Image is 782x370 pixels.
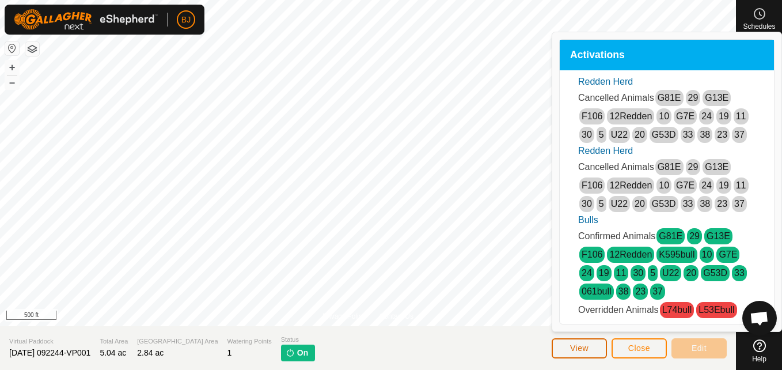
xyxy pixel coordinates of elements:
a: Redden Herd [578,146,633,156]
a: F106 [582,111,602,121]
a: G53D [703,268,727,278]
a: G53D [652,130,676,139]
a: 12Redden [609,250,652,259]
a: G13E [705,93,728,103]
a: 23 [717,130,727,139]
a: 30 [582,199,592,209]
span: On [297,347,308,359]
a: 11 [736,111,746,121]
a: 29 [689,231,700,241]
button: + [5,61,19,74]
a: Contact Us [379,311,413,322]
span: Total Area [100,337,128,346]
span: Edit [692,343,707,353]
a: 19 [599,268,609,278]
a: K595bull [659,250,694,259]
a: 10 [659,180,669,190]
span: View [570,343,589,353]
a: 38 [618,286,629,296]
span: Cancelled Animals [578,93,654,103]
span: Confirmed Animals [578,231,655,241]
div: Open chat [742,301,777,335]
span: BJ [181,14,191,26]
a: 33 [734,268,745,278]
span: Status [281,335,315,345]
span: [DATE] 092244-VP001 [9,348,90,357]
a: G81E [658,162,681,172]
a: L74bull [662,305,692,315]
a: 24 [701,180,712,190]
a: 29 [688,162,699,172]
a: U22 [662,268,679,278]
a: 20 [635,199,645,209]
a: 38 [700,199,710,209]
a: 10 [659,111,669,121]
a: L53Ebull [699,305,734,315]
span: Help [752,356,766,363]
span: Activations [570,50,625,61]
button: – [5,75,19,89]
span: Cancelled Animals [578,162,654,172]
a: 33 [683,199,693,209]
a: G81E [658,93,681,103]
button: Reset Map [5,41,19,55]
button: Close [612,338,667,358]
a: G13E [707,231,730,241]
a: 12Redden [609,180,652,190]
a: 30 [633,268,643,278]
a: 37 [734,199,745,209]
button: Edit [671,338,727,358]
span: Watering Points [227,337,272,346]
a: 061bull [582,286,612,296]
a: Bulls [578,215,598,225]
a: 19 [719,180,729,190]
a: 5 [650,268,655,278]
a: Privacy Policy [322,311,366,322]
a: 20 [686,268,696,278]
span: 1 [227,348,232,357]
a: G7E [719,250,737,259]
a: 5 [599,199,604,209]
a: 38 [700,130,710,139]
a: 23 [635,286,646,296]
span: Close [628,343,650,353]
a: 5 [599,130,604,139]
span: Virtual Paddock [9,337,90,346]
a: G13E [705,162,728,172]
a: G7E [676,111,694,121]
button: Map Layers [25,42,39,56]
span: 5.04 ac [100,348,126,357]
a: G81E [659,231,682,241]
a: 24 [582,268,592,278]
a: 10 [702,250,712,259]
span: Overridden Animals [578,305,659,315]
a: F106 [582,250,602,259]
span: 2.84 ac [137,348,164,357]
a: 37 [652,286,663,296]
a: Help [737,335,782,367]
a: 24 [701,111,712,121]
a: 11 [616,268,627,278]
a: 33 [683,130,693,139]
a: F106 [582,180,602,190]
a: G7E [676,180,694,190]
a: 20 [635,130,645,139]
img: turn-on [286,348,295,357]
a: U22 [611,130,628,139]
span: Schedules [743,23,775,30]
a: G53D [652,199,676,209]
a: 23 [717,199,727,209]
a: 19 [719,111,729,121]
button: View [552,338,607,358]
a: 30 [582,130,592,139]
a: 29 [688,93,699,103]
a: 12Redden [609,111,652,121]
span: [GEOGRAPHIC_DATA] Area [137,337,218,346]
a: 37 [734,130,745,139]
a: 11 [736,180,746,190]
a: U22 [611,199,628,209]
a: Redden Herd [578,77,633,86]
img: Gallagher Logo [14,9,158,30]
